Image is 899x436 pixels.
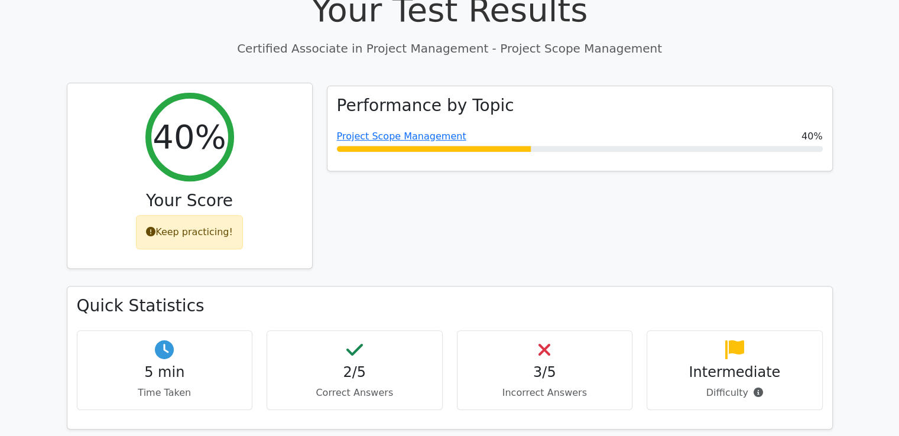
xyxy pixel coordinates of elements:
[152,117,226,157] h2: 40%
[67,40,833,57] p: Certified Associate in Project Management - Project Scope Management
[337,131,466,142] a: Project Scope Management
[87,364,243,381] h4: 5 min
[657,386,813,400] p: Difficulty
[77,191,303,211] h3: Your Score
[87,386,243,400] p: Time Taken
[277,386,433,400] p: Correct Answers
[467,364,623,381] h4: 3/5
[337,96,514,116] h3: Performance by Topic
[467,386,623,400] p: Incorrect Answers
[657,364,813,381] h4: Intermediate
[277,364,433,381] h4: 2/5
[136,215,243,249] div: Keep practicing!
[77,296,823,316] h3: Quick Statistics
[801,129,823,144] span: 40%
